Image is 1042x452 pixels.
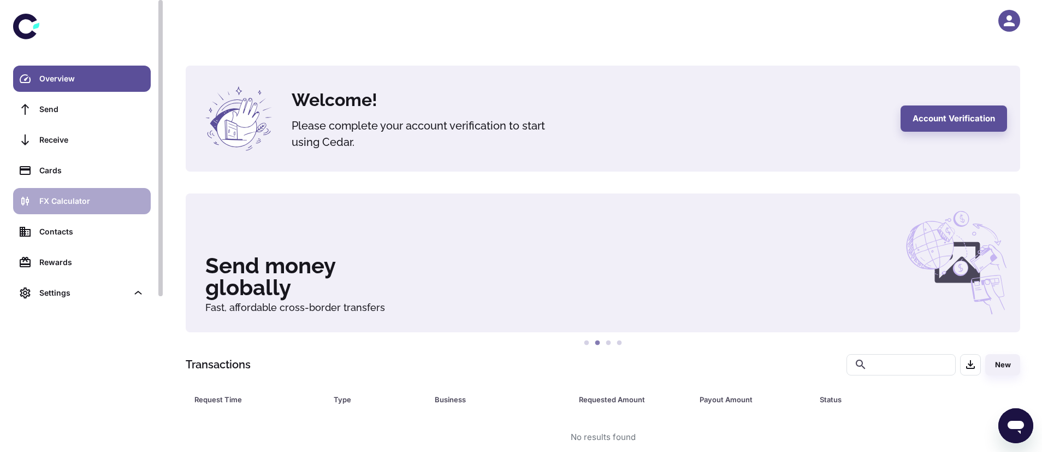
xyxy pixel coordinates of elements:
[194,392,321,407] span: Request Time
[334,392,407,407] div: Type
[700,392,792,407] div: Payout Amount
[998,408,1033,443] iframe: Button to launch messaging window
[13,66,151,92] a: Overview
[985,354,1020,375] button: New
[292,87,887,113] h4: Welcome!
[186,356,251,373] h1: Transactions
[39,287,128,299] div: Settings
[614,338,625,349] button: 4
[13,280,151,306] div: Settings
[700,392,807,407] span: Payout Amount
[39,226,144,238] div: Contacts
[194,392,306,407] div: Request Time
[39,103,144,115] div: Send
[39,134,144,146] div: Receive
[13,157,151,184] a: Cards
[39,73,144,85] div: Overview
[901,105,1007,132] button: Account Verification
[581,338,592,349] button: 1
[13,249,151,275] a: Rewards
[13,127,151,153] a: Receive
[13,96,151,122] a: Send
[592,338,603,349] button: 2
[292,118,565,150] h5: Please complete your account verification to start using Cedar.
[579,392,672,407] div: Requested Amount
[334,392,422,407] span: Type
[13,219,151,245] a: Contacts
[13,188,151,214] a: FX Calculator
[603,338,614,349] button: 3
[579,392,686,407] span: Requested Amount
[39,165,144,177] div: Cards
[39,256,144,268] div: Rewards
[39,195,144,207] div: FX Calculator
[205,255,1000,298] h3: Send money globally
[820,392,961,407] div: Status
[571,431,636,444] div: No results found
[205,303,1000,313] h6: Fast, affordable cross-border transfers
[820,392,975,407] span: Status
